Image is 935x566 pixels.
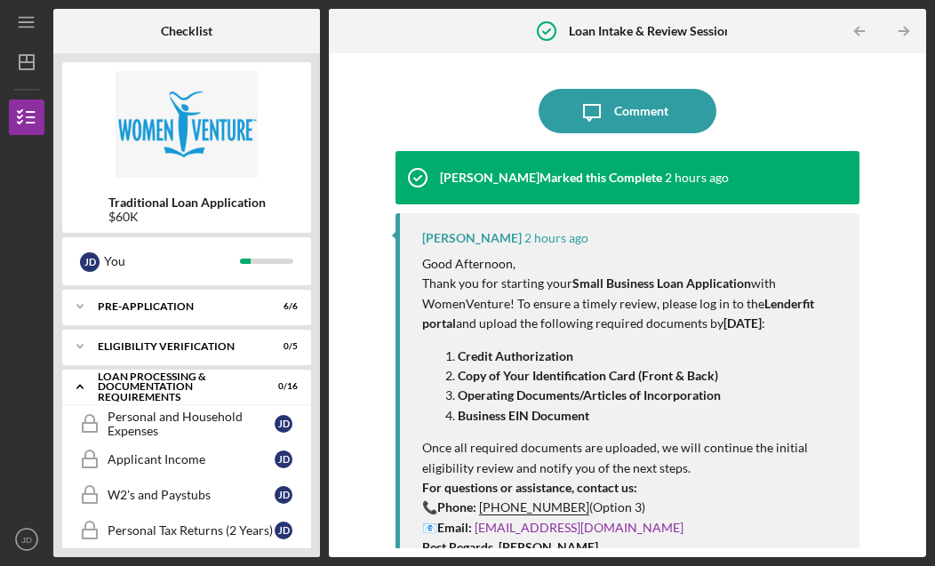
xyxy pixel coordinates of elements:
div: Applicant Income [108,452,275,466]
strong: For questions or assistance, contact us: [422,480,637,495]
div: You [104,246,240,276]
strong: [DATE] [723,315,762,331]
div: 6 / 6 [266,301,298,312]
p: Good Afternoon, [422,254,842,274]
a: Applicant IncomeJD [71,442,302,477]
div: Personal and Household Expenses [108,410,275,438]
strong: Small Business Loan Application [572,275,751,291]
strong: Email: [437,520,472,535]
p: 📞 (Option 3) 📧 [422,478,842,538]
div: J D [275,522,292,539]
strong: Business EIN Document [458,408,589,423]
a: W2's and PaystubsJD [71,477,302,513]
p: Once all required documents are uploaded, we will continue the initial eligibility review and not... [422,438,842,478]
div: 0 / 5 [266,341,298,352]
div: 0 / 16 [266,381,298,392]
b: Traditional Loan Application [108,195,266,210]
div: Loan Processing & Documentation Requirements [98,371,253,403]
div: J D [275,486,292,504]
strong: Copy of Your Identification Card (Front & Back) [458,368,718,383]
text: JD [21,535,32,545]
time: 2025-09-04 20:07 [665,171,729,185]
b: Checklist [161,24,212,38]
img: Product logo [62,71,311,178]
div: [PERSON_NAME] Marked this Complete [440,171,662,185]
a: Personal and Household ExpensesJD [71,406,302,442]
div: [PERSON_NAME] [422,231,522,245]
a: [EMAIL_ADDRESS][DOMAIN_NAME] [475,520,683,535]
strong: Credit Authorization [458,348,573,363]
a: Personal Tax Returns (2 Years)JD [71,513,302,548]
time: 2025-09-04 20:07 [524,231,588,245]
div: Personal Tax Returns (2 Years) [108,523,275,538]
div: Eligibility Verification [98,341,253,352]
button: JD [9,522,44,557]
strong: Operating Documents/Articles of Incorporation [458,387,721,403]
p: Thank you for starting your with WomenVenture! To ensure a timely review, please log in to the an... [422,274,842,333]
div: Pre-Application [98,301,253,312]
div: J D [80,252,100,272]
div: W2's and Paystubs [108,488,275,502]
div: J D [275,415,292,433]
strong: Best Regards, [PERSON_NAME] [422,539,598,554]
button: Comment [539,89,716,133]
strong: Phone: [437,499,476,514]
b: Loan Intake & Review Session [569,24,731,38]
div: Comment [614,89,668,133]
div: J D [275,450,292,468]
div: $60K [108,210,266,224]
